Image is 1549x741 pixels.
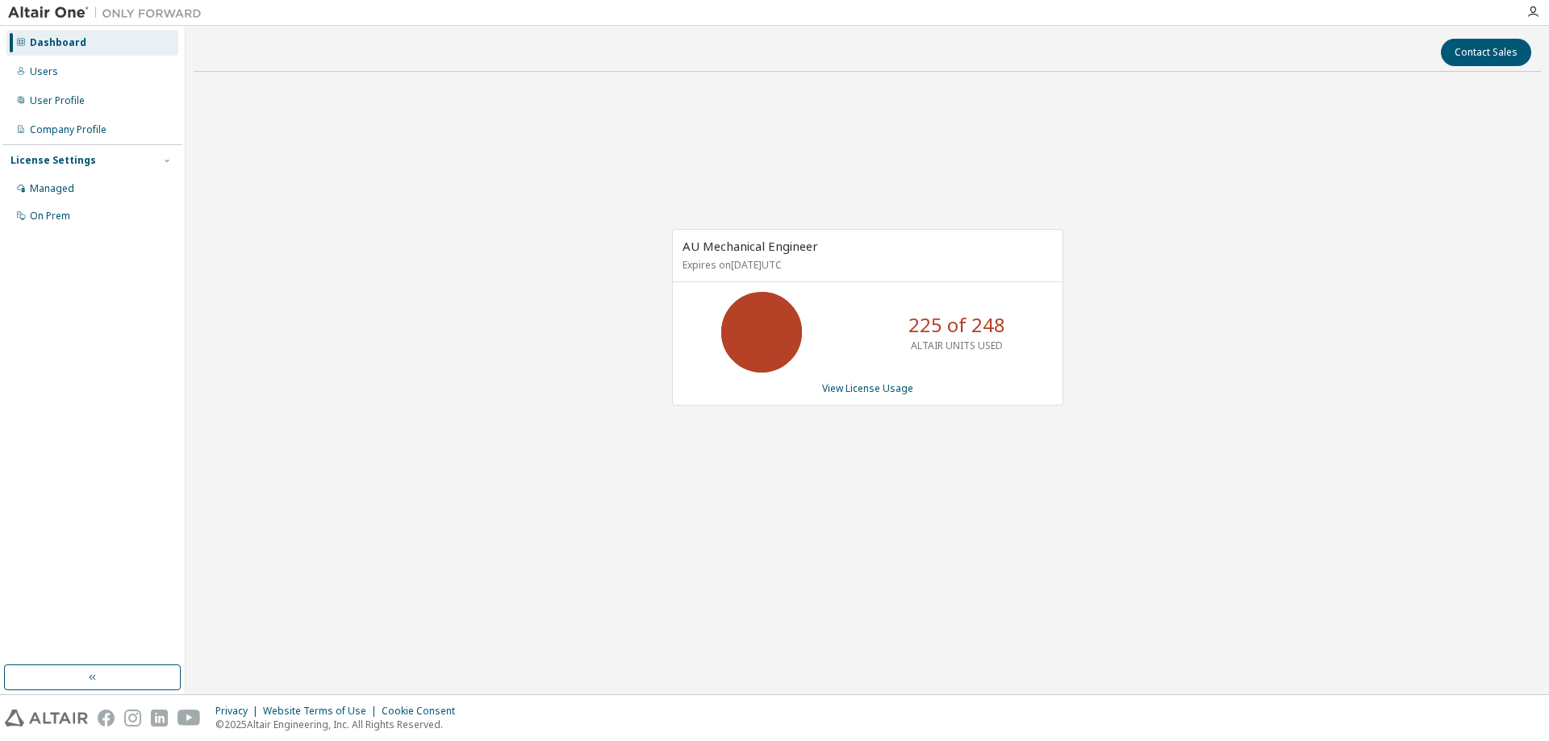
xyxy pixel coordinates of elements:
img: instagram.svg [124,710,141,726]
img: altair_logo.svg [5,710,88,726]
button: Contact Sales [1441,39,1531,66]
p: © 2025 Altair Engineering, Inc. All Rights Reserved. [215,718,465,731]
div: On Prem [30,210,70,223]
img: Altair One [8,5,210,21]
img: linkedin.svg [151,710,168,726]
div: Privacy [215,705,263,718]
div: Company Profile [30,123,106,136]
div: Website Terms of Use [263,705,382,718]
div: License Settings [10,154,96,167]
p: 225 of 248 [908,311,1005,339]
img: facebook.svg [98,710,115,726]
p: Expires on [DATE] UTC [683,258,1049,272]
img: youtube.svg [177,710,201,726]
div: Users [30,65,58,78]
div: Dashboard [30,36,86,49]
div: User Profile [30,94,85,107]
a: View License Usage [822,381,913,395]
div: Cookie Consent [382,705,465,718]
p: ALTAIR UNITS USED [911,339,1003,352]
span: AU Mechanical Engineer [683,238,818,254]
div: Managed [30,182,74,195]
